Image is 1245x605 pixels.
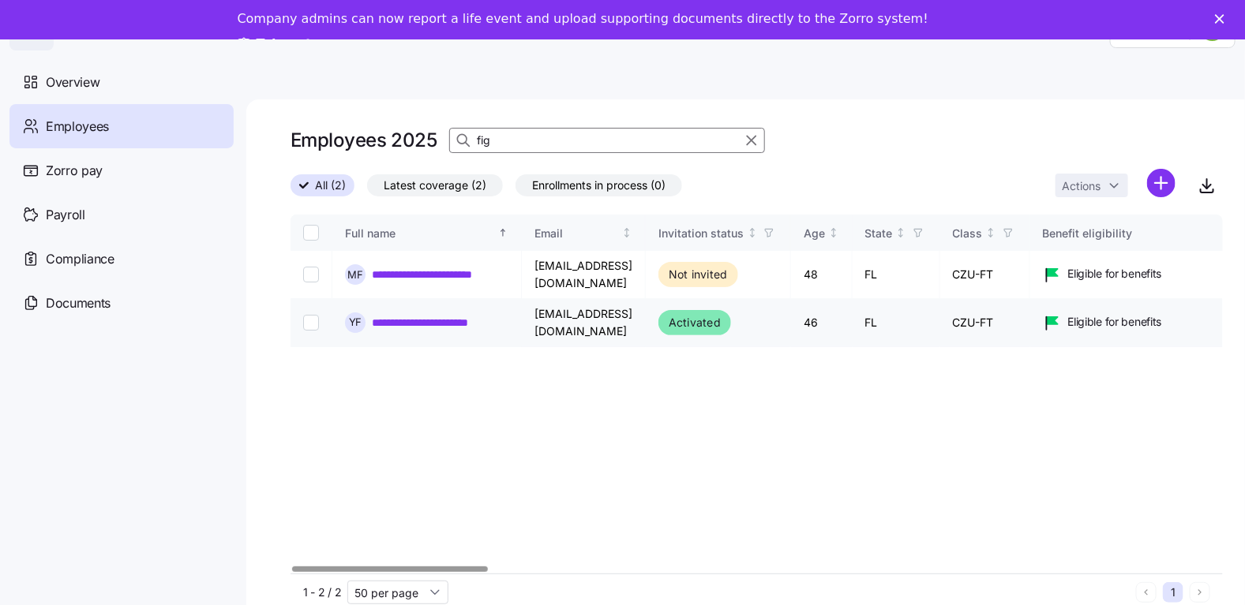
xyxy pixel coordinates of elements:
[9,237,234,281] a: Compliance
[534,225,619,242] div: Email
[46,117,109,136] span: Employees
[747,227,758,238] div: Not sorted
[985,227,996,238] div: Not sorted
[238,11,928,27] div: Company admins can now report a life event and upload supporting documents directly to the Zorro ...
[621,227,632,238] div: Not sorted
[1068,314,1162,330] span: Eligible for benefits
[791,299,853,347] td: 46
[1163,582,1183,603] button: 1
[658,225,744,242] div: Invitation status
[238,36,336,54] a: Take a tour
[940,215,1030,251] th: ClassNot sorted
[303,315,319,331] input: Select record 2
[384,175,486,196] span: Latest coverage (2)
[46,161,103,181] span: Zorro pay
[532,175,666,196] span: Enrollments in process (0)
[853,215,940,251] th: StateNot sorted
[303,267,319,282] input: Select record 1
[953,225,983,242] div: Class
[522,251,646,298] td: [EMAIL_ADDRESS][DOMAIN_NAME]
[1136,582,1157,603] button: Previous page
[646,215,791,251] th: Invitation statusNot sorted
[940,299,1030,347] td: CZU-FT
[46,73,99,92] span: Overview
[853,299,940,347] td: FL
[9,148,234,192] a: Zorro pay
[669,313,721,332] span: Activated
[9,281,234,325] a: Documents
[1043,225,1236,242] div: Benefit eligibility
[332,215,522,251] th: Full nameSorted ascending
[522,215,646,251] th: EmailNot sorted
[791,251,853,298] td: 48
[853,251,940,298] td: FL
[449,128,765,153] input: Search Employees
[497,227,508,238] div: Sorted ascending
[303,225,319,241] input: Select all records
[522,299,646,347] td: [EMAIL_ADDRESS][DOMAIN_NAME]
[669,265,728,284] span: Not invited
[349,317,362,327] span: Y F
[303,584,341,600] span: 1 - 2 / 2
[9,60,234,104] a: Overview
[804,225,825,242] div: Age
[46,205,85,225] span: Payroll
[291,128,437,152] h1: Employees 2025
[828,227,839,238] div: Not sorted
[9,192,234,237] a: Payroll
[895,227,906,238] div: Not sorted
[46,293,111,313] span: Documents
[1147,169,1176,197] svg: add icon
[347,270,363,280] span: M F
[1062,181,1101,192] span: Actions
[1056,174,1128,197] button: Actions
[345,225,495,242] div: Full name
[791,215,853,251] th: AgeNot sorted
[1190,582,1210,603] button: Next page
[315,175,346,196] span: All (2)
[1068,266,1162,282] span: Eligible for benefits
[46,249,114,269] span: Compliance
[1215,14,1231,24] div: Close
[865,225,893,242] div: State
[940,251,1030,298] td: CZU-FT
[9,104,234,148] a: Employees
